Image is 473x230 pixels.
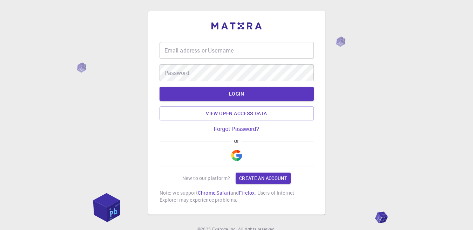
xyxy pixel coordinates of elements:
[160,87,314,101] button: LOGIN
[214,126,259,132] a: Forgot Password?
[160,189,314,203] p: Note: we support , and . Users of Internet Explorer may experience problems.
[239,189,255,196] a: Firefox
[236,173,291,184] a: Create an account
[216,189,230,196] a: Safari
[231,150,242,161] img: Google
[198,189,215,196] a: Chrome
[231,138,242,144] span: or
[182,175,230,182] p: New to our platform?
[160,106,314,120] a: View open access data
